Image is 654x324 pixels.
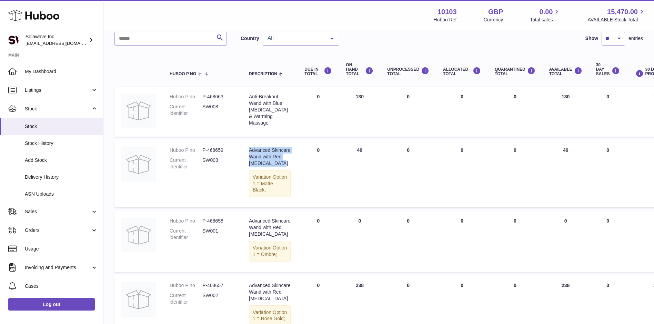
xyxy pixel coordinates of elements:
dt: Current identifier [170,104,202,117]
div: Advanced Skincare Wand with Red [MEDICAL_DATA] [249,218,291,237]
img: product image [121,282,156,317]
dt: Huboo P no [170,94,202,100]
span: Option 1 = Ombre; [253,245,287,257]
td: 0 [589,211,627,272]
span: Listings [25,87,91,94]
span: Cases [25,283,98,289]
span: Stock History [25,140,98,147]
dt: Current identifier [170,157,202,170]
dd: SW001 [202,228,235,241]
div: DUE IN TOTAL [304,67,332,76]
td: 40 [542,140,589,207]
td: 0 [298,140,339,207]
span: [EMAIL_ADDRESS][DOMAIN_NAME] [26,40,101,46]
span: 15,470.00 [607,7,638,17]
dt: Huboo P no [170,147,202,154]
label: Show [585,35,598,42]
td: 0 [436,87,488,137]
span: 0 [514,147,516,153]
div: Advanced Skincare Wand with Red [MEDICAL_DATA] [249,147,291,167]
div: 30 DAY SALES [596,63,620,77]
td: 0 [380,87,436,137]
div: AVAILABLE Total [549,67,582,76]
span: AVAILABLE Stock Total [587,17,646,23]
span: Sales [25,208,91,215]
span: Huboo P no [170,72,196,76]
img: product image [121,147,156,181]
td: 0 [298,87,339,137]
span: ASN Uploads [25,191,98,197]
a: 15,470.00 AVAILABLE Stock Total [587,7,646,23]
span: My Dashboard [25,68,98,75]
dd: SW002 [202,292,235,305]
div: Advanced Skincare Wand with Red [MEDICAL_DATA] [249,282,291,302]
dd: SW003 [202,157,235,170]
td: 130 [542,87,589,137]
div: Huboo Ref [434,17,457,23]
dt: Current identifier [170,292,202,305]
dd: P-468659 [202,147,235,154]
td: 0 [298,211,339,272]
a: 0.00 Total sales [530,7,561,23]
div: Solawave Inc [26,33,88,47]
span: Option 1 = Matte Black; [253,174,287,193]
span: Stock [25,123,98,130]
td: 0 [380,140,436,207]
label: Country [241,35,259,42]
td: 0 [589,87,627,137]
div: Variation: [249,241,291,262]
div: UNPROCESSED Total [387,67,429,76]
span: Delivery History [25,174,98,180]
td: 0 [339,211,380,272]
span: Total sales [530,17,561,23]
dd: SW008 [202,104,235,117]
strong: GBP [488,7,503,17]
td: 0 [436,140,488,207]
span: 0.00 [540,7,553,17]
img: product image [121,94,156,128]
span: 0 [514,94,516,99]
strong: 10103 [437,7,457,17]
span: 0 [514,218,516,224]
dt: Huboo P no [170,282,202,289]
td: 0 [436,211,488,272]
div: Variation: [249,170,291,197]
img: product image [121,218,156,252]
div: Anti-Breakout Wand with Blue [MEDICAL_DATA] & Warming Massage [249,94,291,126]
dd: P-468657 [202,282,235,289]
span: Invoicing and Payments [25,264,91,271]
td: 0 [380,211,436,272]
span: Description [249,72,277,76]
td: 0 [589,140,627,207]
span: Orders [25,227,91,234]
dd: P-468663 [202,94,235,100]
div: ALLOCATED Total [443,67,481,76]
span: entries [628,35,643,42]
td: 0 [542,211,589,272]
div: Currency [484,17,503,23]
dt: Current identifier [170,228,202,241]
span: All [266,35,325,42]
td: 130 [339,87,380,137]
span: Stock [25,106,91,112]
a: Log out [8,298,95,311]
div: QUARANTINED Total [495,67,535,76]
span: Usage [25,246,98,252]
span: 0 [514,283,516,288]
dt: Huboo P no [170,218,202,224]
img: internalAdmin-10103@internal.huboo.com [8,35,19,45]
span: Add Stock [25,157,98,164]
div: ON HAND Total [346,63,373,77]
dd: P-468658 [202,218,235,224]
td: 40 [339,140,380,207]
